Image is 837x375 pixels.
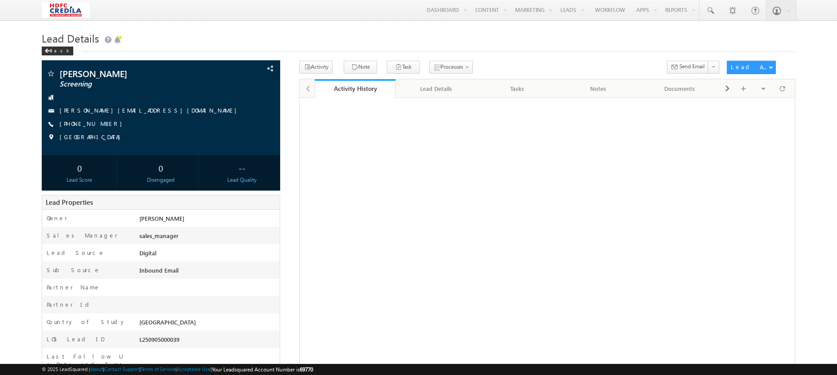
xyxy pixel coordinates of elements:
[60,69,209,78] span: [PERSON_NAME]
[139,215,184,222] span: [PERSON_NAME]
[137,266,280,278] div: Inbound Email
[47,266,100,274] label: Sub Source
[484,83,550,94] div: Tasks
[639,79,721,98] a: Documents
[60,120,127,127] a: [PHONE_NUMBER]
[207,160,278,176] div: --
[731,63,769,71] div: Lead Actions
[137,335,280,348] div: L250905000039
[47,301,92,309] label: Partner Id
[141,366,175,372] a: Terms of Service
[47,318,126,326] label: Country of Study
[137,249,280,261] div: Digital
[42,47,73,55] div: Back
[667,61,709,74] button: Send Email
[727,61,776,74] button: Lead Actions
[47,335,104,343] label: LOS Lead ID
[60,106,241,114] a: [PERSON_NAME][EMAIL_ADDRESS][DOMAIN_NAME]
[47,352,128,368] label: Last Follow Up Date and Time
[679,62,705,70] span: Send Email
[60,80,209,89] span: Screening
[387,61,420,74] button: Task
[42,2,89,18] img: Custom Logo
[477,79,558,98] a: Tasks
[207,176,278,184] div: Lead Quality
[44,176,115,184] div: Lead Score
[126,160,196,176] div: 0
[396,79,477,98] a: Lead Details
[403,83,469,94] div: Lead Details
[344,61,377,74] button: Note
[565,83,631,94] div: Notes
[212,366,313,373] span: Your Leadsquared Account Number is
[42,46,78,54] a: Back
[137,231,280,244] div: sales_manager
[42,31,99,45] span: Lead Details
[46,198,93,207] span: Lead Properties
[137,318,280,330] div: [GEOGRAPHIC_DATA]
[90,366,103,372] a: About
[440,63,463,70] span: Processes
[44,160,115,176] div: 0
[126,176,196,184] div: Disengaged
[177,366,210,372] a: Acceptable Use
[647,83,713,94] div: Documents
[315,79,396,98] a: Activity History
[558,79,639,98] a: Notes
[300,366,313,373] span: 69770
[47,249,105,257] label: Lead Source
[299,61,333,74] button: Activity
[47,231,118,239] label: Sales Manager
[42,365,313,374] span: © 2025 LeadSquared | | | | |
[104,366,139,372] a: Contact Support
[47,283,100,291] label: Partner Name
[429,61,473,74] button: Processes
[321,84,389,93] div: Activity History
[47,214,67,222] label: Owner
[60,133,125,142] span: [GEOGRAPHIC_DATA]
